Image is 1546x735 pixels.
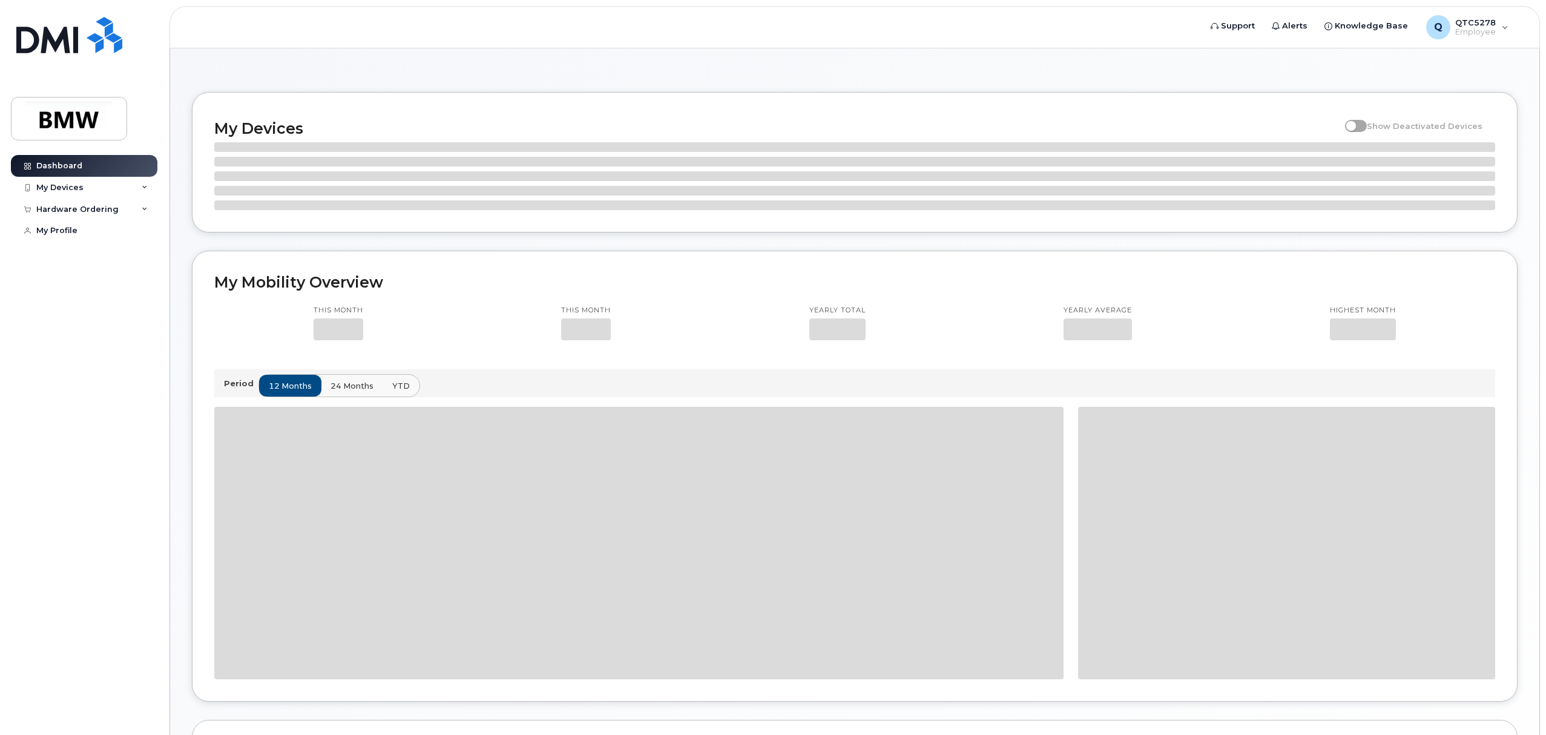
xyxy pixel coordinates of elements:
p: Yearly average [1064,306,1132,315]
p: Yearly total [809,306,866,315]
span: YTD [392,380,410,392]
p: Period [224,378,258,389]
h2: My Mobility Overview [214,273,1495,291]
span: 24 months [331,380,373,392]
input: Show Deactivated Devices [1345,114,1355,124]
p: This month [561,306,611,315]
p: This month [314,306,363,315]
p: Highest month [1330,306,1396,315]
span: Show Deactivated Devices [1367,121,1482,131]
h2: My Devices [214,119,1339,137]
